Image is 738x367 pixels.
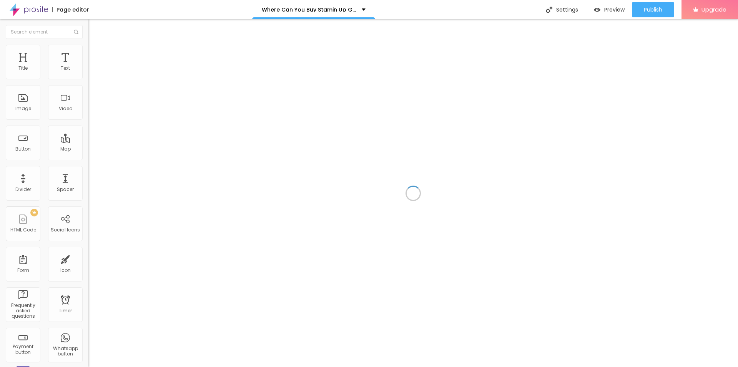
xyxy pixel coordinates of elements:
[644,7,662,13] span: Publish
[8,303,38,319] div: Frequently asked questions
[52,7,89,12] div: Page editor
[18,65,28,71] div: Title
[262,7,356,12] p: Where Can You Buy Stamin Up Gummies
[57,187,74,192] div: Spacer
[604,7,625,13] span: Preview
[60,146,71,152] div: Map
[10,227,36,233] div: HTML Code
[50,346,80,357] div: Whatsapp button
[15,146,31,152] div: Button
[8,344,38,355] div: Payment button
[59,106,72,111] div: Video
[6,25,83,39] input: Search element
[59,308,72,313] div: Timer
[594,7,600,13] img: view-1.svg
[632,2,674,17] button: Publish
[586,2,632,17] button: Preview
[17,268,29,273] div: Form
[15,187,31,192] div: Divider
[701,6,726,13] span: Upgrade
[61,65,70,71] div: Text
[60,268,71,273] div: Icon
[546,7,552,13] img: Icone
[74,30,78,34] img: Icone
[15,106,31,111] div: Image
[51,227,80,233] div: Social Icons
